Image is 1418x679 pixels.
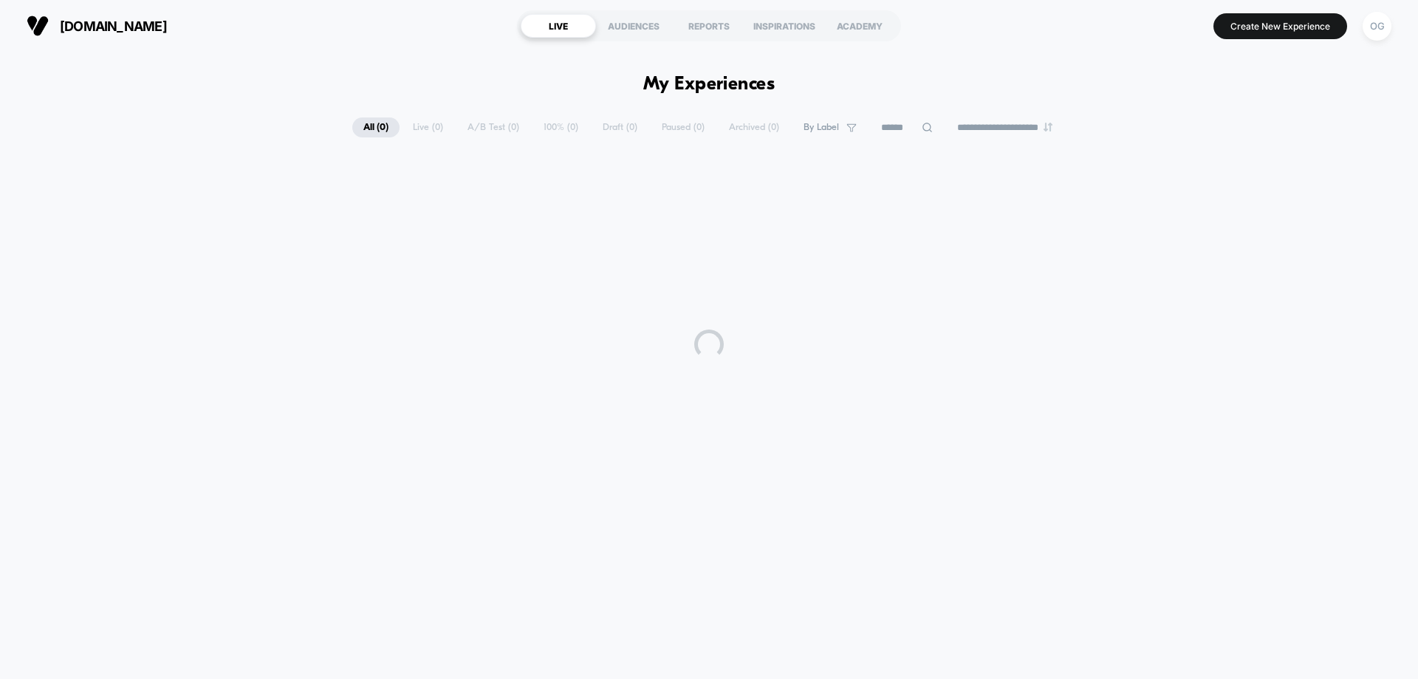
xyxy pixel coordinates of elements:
div: ACADEMY [822,14,897,38]
span: [DOMAIN_NAME] [60,18,167,34]
button: OG [1358,11,1396,41]
button: Create New Experience [1213,13,1347,39]
div: OG [1363,12,1391,41]
div: LIVE [521,14,596,38]
img: end [1044,123,1052,132]
span: All ( 0 ) [352,117,400,137]
button: [DOMAIN_NAME] [22,14,171,38]
div: INSPIRATIONS [747,14,822,38]
img: Visually logo [27,15,49,37]
span: By Label [804,122,839,133]
h1: My Experiences [643,74,775,95]
div: REPORTS [671,14,747,38]
div: AUDIENCES [596,14,671,38]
